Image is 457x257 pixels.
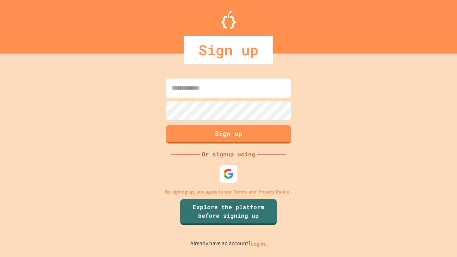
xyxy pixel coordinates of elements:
[165,188,292,196] p: By signing up, you agree to our and .
[398,197,450,228] iframe: chat widget
[166,125,291,143] button: Sign up
[223,168,234,179] img: google-icon.svg
[180,199,277,225] a: Explore the platform before signing up
[190,239,267,248] p: Already have an account?
[258,188,289,196] a: Privacy Policy
[427,228,450,250] iframe: chat widget
[200,150,257,158] div: Or signup using
[221,11,236,29] img: Logo.svg
[251,240,267,247] a: Log in.
[233,188,247,196] a: Terms
[184,36,273,64] div: Sign up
